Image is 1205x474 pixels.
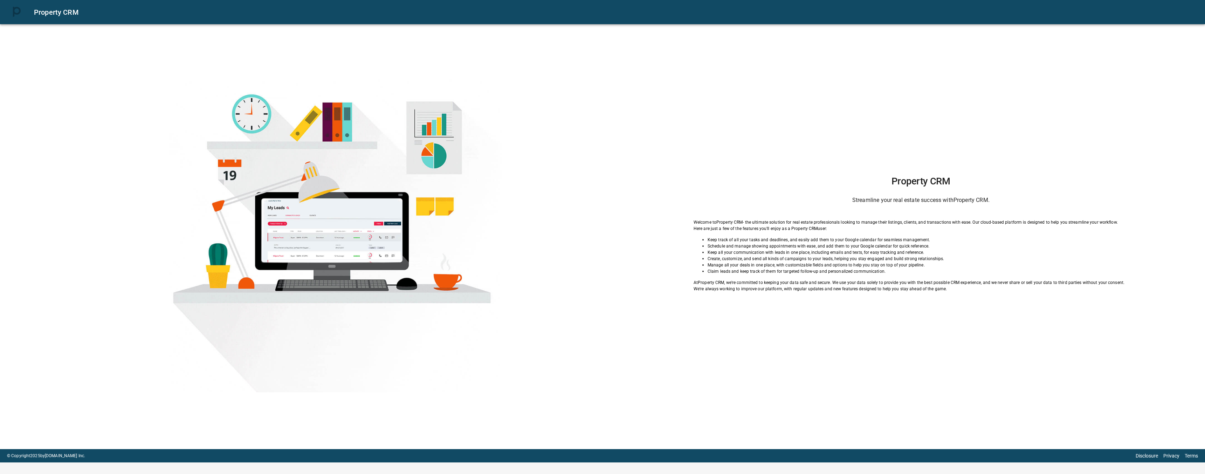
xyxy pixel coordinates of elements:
[694,286,1148,292] p: We're always working to improve our platform, with regular updates and new features designed to h...
[694,195,1148,205] h6: Streamline your real estate success with Property CRM .
[694,279,1148,286] p: At Property CRM , we're committed to keeping your data safe and secure. We use your data solely t...
[708,249,1148,256] p: Keep all your communication with leads in one place, including emails and texts, for easy trackin...
[694,225,1148,232] p: Here are just a few of the features you'll enjoy as a Property CRM user:
[1185,453,1198,459] a: Terms
[708,268,1148,275] p: Claim leads and keep track of them for targeted follow-up and personalized communication.
[694,176,1148,187] h1: Property CRM
[708,237,1148,243] p: Keep track of all your tasks and deadlines, and easily add them to your Google calendar for seaml...
[708,262,1148,268] p: Manage all your deals in one place, with customizable fields and options to help you stay on top ...
[1136,453,1158,459] a: Disclosure
[1163,453,1179,459] a: Privacy
[34,7,1197,18] div: Property CRM
[708,256,1148,262] p: Create, customize, and send all kinds of campaigns to your leads, helping you stay engaged and bu...
[45,453,85,458] a: [DOMAIN_NAME] Inc.
[708,243,1148,249] p: Schedule and manage showing appointments with ease, and add them to your Google calendar for quic...
[694,219,1148,225] p: Welcome to Property CRM - the ultimate solution for real estate professionals looking to manage t...
[7,453,85,459] p: © Copyright 2025 by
